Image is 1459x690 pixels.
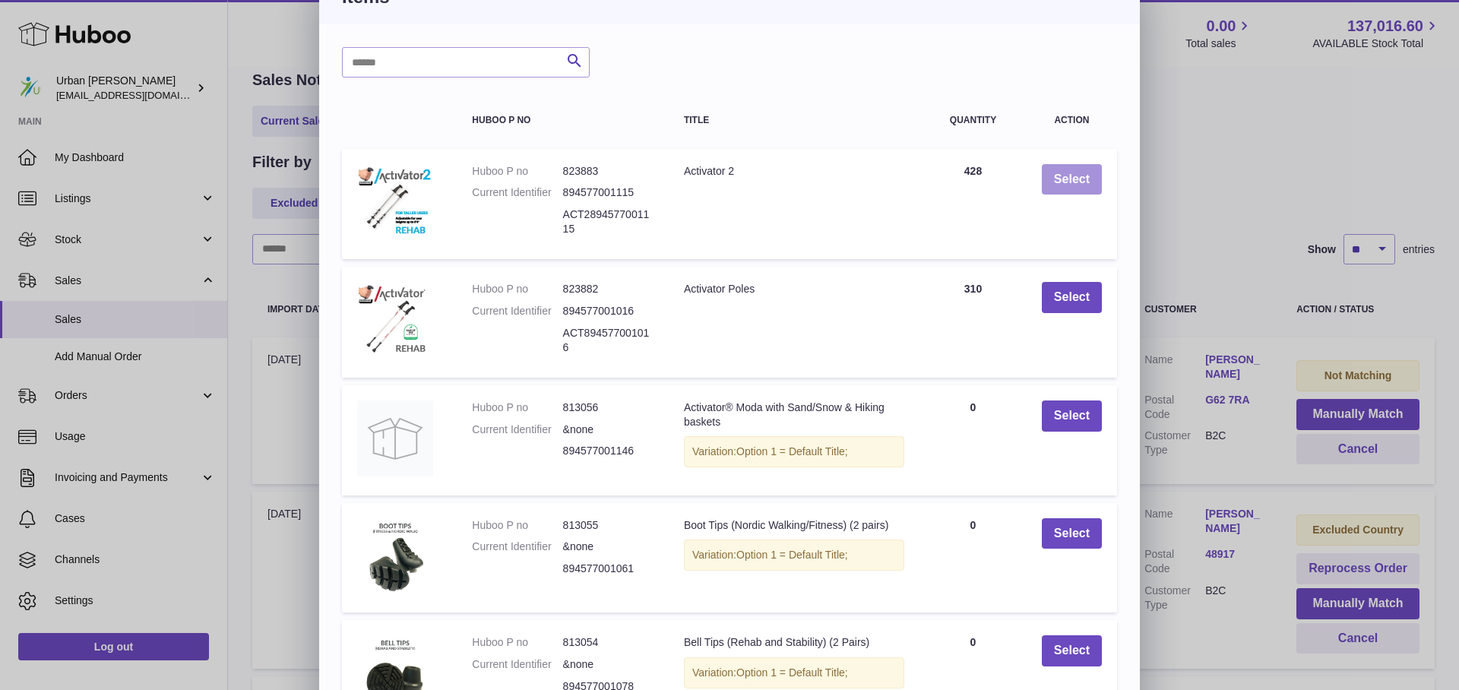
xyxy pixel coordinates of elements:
dd: 894577001115 [563,185,654,200]
span: Option 1 = Default Title; [736,666,848,679]
dt: Current Identifier [472,540,562,554]
dd: ACT894577001016 [563,326,654,355]
dt: Huboo P no [472,400,562,415]
dt: Current Identifier [472,304,562,318]
div: Variation: [684,540,904,571]
dd: &none [563,423,654,437]
th: Huboo P no [457,100,669,141]
dt: Huboo P no [472,164,562,179]
dd: &none [563,657,654,672]
span: Option 1 = Default Title; [736,549,848,561]
div: Boot Tips (Nordic Walking/Fitness) (2 pairs) [684,518,904,533]
button: Select [1042,282,1102,313]
dt: Current Identifier [472,657,562,672]
dd: 894577001061 [563,562,654,576]
button: Select [1042,164,1102,195]
img: Activator Poles [357,282,433,358]
td: 0 [919,385,1027,495]
div: Variation: [684,436,904,467]
div: Bell Tips (Rehab and Stability) (2 Pairs) [684,635,904,650]
dd: 894577001016 [563,304,654,318]
td: 0 [919,503,1027,613]
dt: Huboo P no [472,635,562,650]
th: Action [1027,100,1117,141]
th: Quantity [919,100,1027,141]
div: Activator Poles [684,282,904,296]
dd: 813055 [563,518,654,533]
span: Option 1 = Default Title; [736,445,848,457]
dd: &none [563,540,654,554]
img: Activator® Moda with Sand/Snow & Hiking baskets [357,400,433,476]
th: Title [669,100,919,141]
dt: Current Identifier [472,185,562,200]
dd: 813054 [563,635,654,650]
dd: 823883 [563,164,654,179]
dt: Huboo P no [472,282,562,296]
img: Activator 2 [357,164,433,240]
div: Activator® Moda with Sand/Snow & Hiking baskets [684,400,904,429]
button: Select [1042,400,1102,432]
dd: 894577001146 [563,444,654,458]
div: Activator 2 [684,164,904,179]
dt: Current Identifier [472,423,562,437]
dd: 823882 [563,282,654,296]
button: Select [1042,635,1102,666]
td: 310 [919,267,1027,378]
dt: Huboo P no [472,518,562,533]
img: Boot Tips (Nordic Walking/Fitness) (2 pairs) [357,518,433,594]
div: Variation: [684,657,904,688]
button: Select [1042,518,1102,549]
td: 428 [919,149,1027,260]
dd: ACT2894577001115 [563,207,654,236]
dd: 813056 [563,400,654,415]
